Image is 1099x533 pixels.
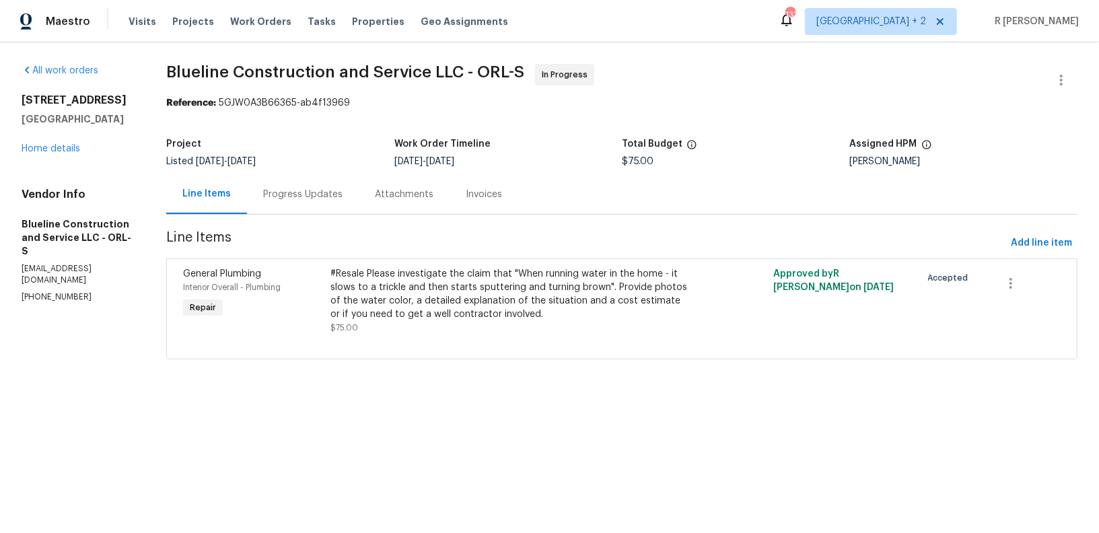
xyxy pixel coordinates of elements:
[394,157,454,166] span: -
[850,157,1077,166] div: [PERSON_NAME]
[686,139,697,157] span: The total cost of line items that have been proposed by Opendoor. This sum includes line items th...
[22,94,134,107] h2: [STREET_ADDRESS]
[394,139,491,149] h5: Work Order Timeline
[331,267,692,321] div: #Resale Please investigate the claim that "When running water in the home - it slows to a trickle...
[622,157,653,166] span: $75.00
[196,157,256,166] span: -
[166,139,201,149] h5: Project
[22,263,134,286] p: [EMAIL_ADDRESS][DOMAIN_NAME]
[622,139,682,149] h5: Total Budget
[183,283,281,291] span: Interior Overall - Plumbing
[166,96,1077,110] div: 5GJW0A3B66365-ab4f13969
[816,15,926,28] span: [GEOGRAPHIC_DATA] + 2
[172,15,214,28] span: Projects
[182,187,231,201] div: Line Items
[46,15,90,28] span: Maestro
[166,157,256,166] span: Listed
[183,269,261,279] span: General Plumbing
[331,324,359,332] span: $75.00
[921,139,932,157] span: The hpm assigned to this work order.
[227,157,256,166] span: [DATE]
[263,188,343,201] div: Progress Updates
[466,188,502,201] div: Invoices
[230,15,291,28] span: Work Orders
[1011,235,1072,252] span: Add line item
[989,15,1079,28] span: R [PERSON_NAME]
[863,283,894,292] span: [DATE]
[184,301,221,314] span: Repair
[421,15,508,28] span: Geo Assignments
[773,269,894,292] span: Approved by R [PERSON_NAME] on
[850,139,917,149] h5: Assigned HPM
[166,98,216,108] b: Reference:
[352,15,404,28] span: Properties
[394,157,423,166] span: [DATE]
[166,64,524,80] span: Blueline Construction and Service LLC - ORL-S
[166,231,1005,256] span: Line Items
[542,68,593,81] span: In Progress
[22,217,134,258] h5: Blueline Construction and Service LLC - ORL-S
[308,17,336,26] span: Tasks
[22,112,134,126] h5: [GEOGRAPHIC_DATA]
[22,66,98,75] a: All work orders
[785,8,795,22] div: 133
[22,188,134,201] h4: Vendor Info
[129,15,156,28] span: Visits
[196,157,224,166] span: [DATE]
[1005,231,1077,256] button: Add line item
[928,271,974,285] span: Accepted
[22,291,134,303] p: [PHONE_NUMBER]
[426,157,454,166] span: [DATE]
[375,188,433,201] div: Attachments
[22,144,80,153] a: Home details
